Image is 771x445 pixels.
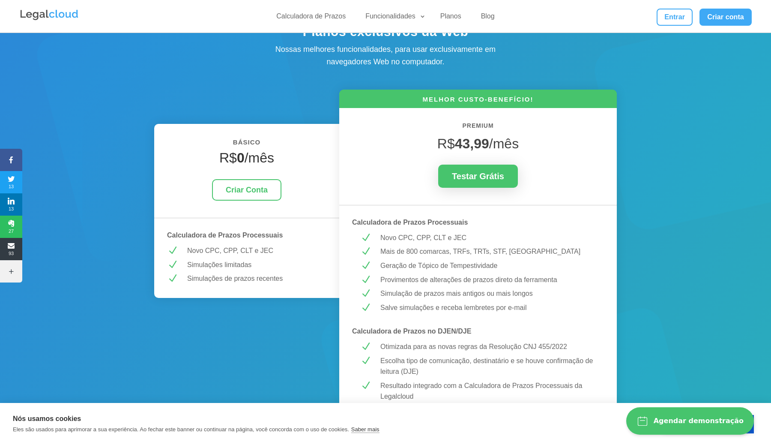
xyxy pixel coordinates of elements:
span: N [360,246,371,257]
span: N [360,260,371,271]
p: Escolha tipo de comunicação, destinatário e se houve confirmação de leitura (DJE) [380,355,596,377]
strong: Calculadora de Prazos Processuais [167,232,283,239]
a: Criar Conta [212,179,281,201]
strong: Calculadora de Prazos Processuais [352,219,468,226]
p: Geração de Tópico de Tempestividade [380,260,596,271]
span: N [360,380,371,391]
p: Simulação de prazos mais antigos ou mais longos [380,288,596,299]
a: Funcionalidades [360,12,426,24]
span: N [360,274,371,285]
span: N [360,341,371,352]
h4: R$ /mês [167,150,326,170]
p: Novo CPC, CPP, CLT e JEC [380,232,596,244]
h6: MELHOR CUSTO-BENEFÍCIO! [339,95,617,108]
h6: BÁSICO [167,137,326,152]
strong: 0 [237,150,245,165]
span: R$ /mês [437,136,519,151]
p: Mais de 800 comarcas, TRFs, TRTs, STF, [GEOGRAPHIC_DATA] [380,246,596,257]
span: N [167,259,178,270]
p: Simulações limitadas [187,259,326,271]
span: N [360,355,371,366]
a: Logo da Legalcloud [19,15,79,23]
a: Criar conta [699,9,752,26]
a: Saber mais [351,426,380,433]
span: N [167,245,178,256]
a: Testar Grátis [438,165,518,188]
strong: Nós usamos cookies [13,415,81,422]
p: Eles são usados para aprimorar a sua experiência. Ao fechar este banner ou continuar na página, v... [13,426,349,433]
p: Otimizada para as novas regras da Resolução CNJ 455/2022 [380,341,596,352]
a: Entrar [657,9,693,26]
span: N [360,288,371,299]
strong: Calculadora de Prazos no DJEN/DJE [352,328,471,335]
p: Salve simulações e receba lembretes por e-mail [380,302,596,313]
h6: PREMIUM [352,121,604,135]
span: N [360,302,371,313]
img: Legalcloud Logo [19,9,79,21]
span: N [167,273,178,284]
p: Simulações de prazos recentes [187,273,326,284]
a: Calculadora de Prazos [271,12,351,24]
a: Planos [435,12,466,24]
div: Nossas melhores funcionalidades, para usar exclusivamente em navegadores Web no computador. [257,43,514,68]
h4: Planos exclusivos da Web [236,24,535,44]
p: Novo CPC, CPP, CLT e JEC [187,245,326,256]
p: Provimentos de alterações de prazos direto da ferramenta [380,274,596,286]
a: Blog [476,12,500,24]
div: Resultado integrado com a Calculadora de Prazos Processuais da Legalcloud [380,380,596,402]
span: N [360,232,371,243]
strong: 43,99 [455,136,489,151]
